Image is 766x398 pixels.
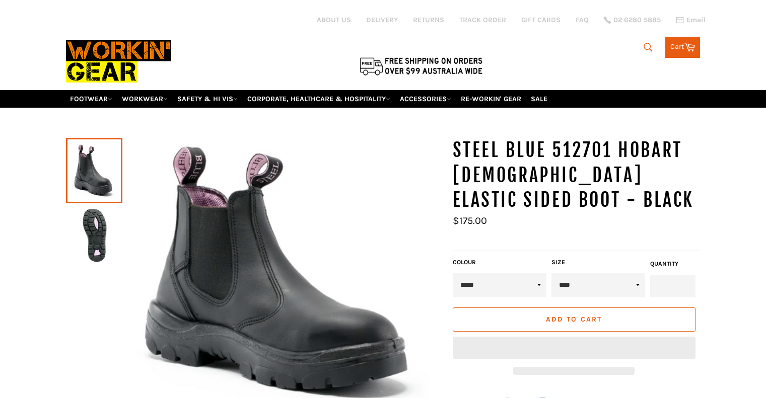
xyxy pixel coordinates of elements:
a: Email [676,16,706,24]
a: WORKWEAR [118,90,172,108]
a: CORPORATE, HEALTHCARE & HOSPITALITY [243,90,394,108]
a: GIFT CARDS [521,15,561,25]
a: ACCESSORIES [396,90,455,108]
a: RE-WORKIN' GEAR [457,90,525,108]
label: COLOUR [453,258,546,267]
a: FAQ [576,15,589,25]
img: Workin Gear leaders in Workwear, Safety Boots, PPE, Uniforms. Australia's No.1 in Workwear [66,33,171,90]
span: Add to Cart [546,315,602,324]
a: DELIVERY [366,15,398,25]
span: 02 6280 5885 [613,17,661,24]
span: $175.00 [453,215,487,226]
img: STEEL BLUE 512701 HOBART LADIES ELASTIC SIDED BOOT - BLACK - Workin' Gear [71,208,117,264]
a: Cart [665,37,700,58]
span: Email [686,17,706,24]
a: ABOUT US [317,15,351,25]
a: FOOTWEAR [66,90,116,108]
a: 02 6280 5885 [604,17,661,24]
h1: STEEL BLUE 512701 HOBART [DEMOGRAPHIC_DATA] ELASTIC SIDED BOOT - BLACK [453,138,701,213]
img: Flat $9.95 shipping Australia wide [358,55,484,76]
button: Add to Cart [453,307,695,332]
a: SAFETY & HI VIS [173,90,242,108]
a: RETURNS [413,15,444,25]
label: Size [551,258,645,267]
a: TRACK ORDER [459,15,506,25]
label: Quantity [650,260,695,268]
a: SALE [527,90,551,108]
